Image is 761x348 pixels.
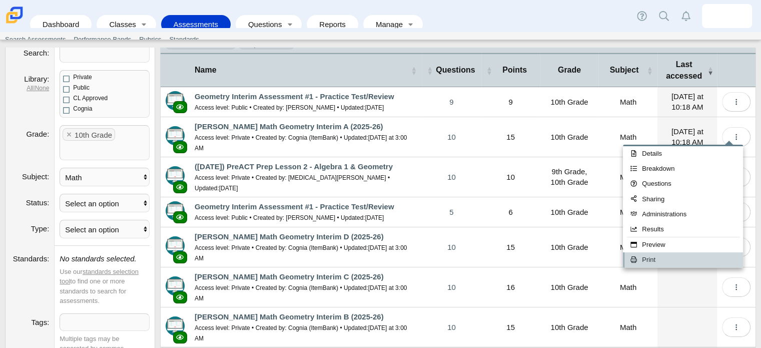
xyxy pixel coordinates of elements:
[1,32,70,47] a: Search Assessments
[195,312,384,321] a: [PERSON_NAME] Math Geometry Interim B (2025-26)
[195,324,407,342] small: Access level: Private • Created by: Cognia (ItemBank) • Updated:
[60,254,136,263] i: No standards selected.
[195,134,407,152] small: Access level: Private • Created by: Cognia (ItemBank) • Updated:
[63,128,115,141] tag: 10th Grade
[4,5,25,26] img: Carmen School of Science & Technology
[11,84,49,93] dfn: |
[22,172,49,181] label: Subject
[137,15,151,34] a: Toggle expanded
[598,307,657,347] td: Math
[195,244,407,262] time: Oct 15, 2025 at 3:00 AM
[35,15,87,34] a: Dashboard
[368,15,404,34] a: Manage
[598,267,657,307] td: Math
[671,92,703,111] time: Oct 15, 2025 at 10:18 AM
[219,185,238,192] time: Sep 11, 2025 at 11:47 AM
[603,65,644,76] span: Subject
[27,85,33,92] a: All
[166,236,185,255] img: type-advanced.svg
[73,74,92,81] span: Private
[60,267,150,306] div: Use our to find one or more standards to search for assessments.
[166,91,185,110] img: type-advanced.svg
[623,192,743,207] a: Sharing
[422,197,481,227] a: 5
[60,268,139,285] a: standards selection tool
[166,126,185,145] img: type-advanced.svg
[195,104,384,111] small: Access level: Public • Created by: [PERSON_NAME] • Updated:
[598,87,657,117] td: Math
[481,227,540,267] td: 15
[623,176,743,191] a: Questions
[646,66,652,76] span: Subject : Activate to sort
[435,65,476,76] span: Questions
[422,267,481,307] a: 10
[75,131,112,139] span: 10th Grade
[540,117,598,157] td: 10th Grade
[623,237,743,252] a: Preview
[65,131,73,138] x: remove tag
[481,157,540,197] td: 10
[60,313,150,331] tags: ​
[195,174,390,192] small: Access level: Private • Created by: [MEDICAL_DATA][PERSON_NAME] • Updated:
[481,87,540,117] td: 9
[422,307,481,347] a: 10
[722,317,750,337] button: More options
[427,66,433,76] span: Questions : Activate to sort
[135,32,165,47] a: Rubrics
[24,49,50,57] label: Search
[73,105,92,112] span: Cognia
[166,276,185,295] img: type-advanced.svg
[283,15,297,34] a: Toggle expanded
[166,15,226,34] a: Assessments
[598,197,657,227] td: Math
[26,198,50,207] label: Status
[722,277,750,297] button: More options
[195,272,384,281] a: [PERSON_NAME] Math Geometry Interim C (2025-26)
[411,66,417,76] span: Name : Activate to sort
[35,85,50,92] a: None
[73,95,108,102] span: CL Approved
[195,324,407,342] time: Oct 15, 2025 at 3:00 AM
[540,227,598,267] td: 10th Grade
[481,307,540,347] td: 15
[623,222,743,237] a: Results
[195,284,407,302] time: Oct 15, 2025 at 3:00 AM
[241,15,283,34] a: Questions
[481,117,540,157] td: 15
[195,202,394,211] a: Geometry Interim Assessment #1 - Practice Test/Review
[365,214,384,221] time: Oct 10, 2021 at 1:23 PM
[195,232,384,241] a: [PERSON_NAME] Math Geometry Interim D (2025-26)
[422,157,481,197] a: 10
[422,87,481,117] a: 9
[195,214,384,221] small: Access level: Public • Created by: [PERSON_NAME] • Updated:
[13,254,50,263] label: Standards
[165,32,203,47] a: Standards
[60,125,150,160] tags: ​
[540,307,598,347] td: 10th Grade
[166,166,185,185] img: type-advanced.svg
[73,84,90,91] span: Public
[166,316,185,335] img: type-advanced.svg
[623,252,743,267] a: Print
[195,65,409,76] span: Name
[195,122,383,131] a: [PERSON_NAME] Math Geometry Interim A (2025-26)
[312,15,353,34] a: Reports
[422,117,481,157] a: 10
[481,267,540,307] td: 16
[540,87,598,117] td: 10th Grade
[422,227,481,267] a: 10
[540,197,598,227] td: 10th Grade
[598,157,657,197] td: Math
[195,162,393,171] a: ([DATE]) PreACT Prep Lesson 2 - Algebra 1 & Geometry
[675,5,697,27] a: Alerts
[623,161,743,176] a: Breakdown
[481,197,540,227] td: 6
[486,66,492,76] span: Points : Activate to sort
[195,92,394,101] a: Geometry Interim Assessment #1 - Practice Test/Review
[31,224,50,233] label: Type
[671,127,703,146] time: Oct 15, 2025 at 10:18 AM
[598,117,657,157] td: Math
[623,146,743,161] a: Details
[707,66,712,76] span: Last accessed : Activate to remove sorting
[24,75,49,83] label: Library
